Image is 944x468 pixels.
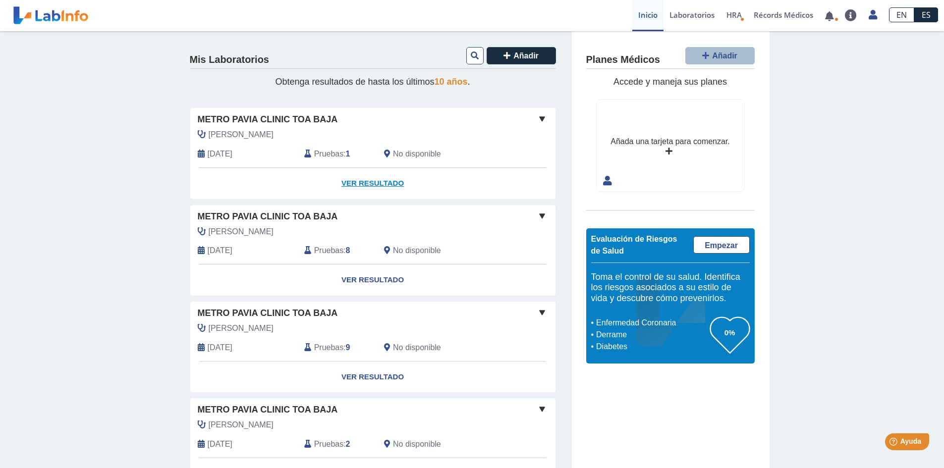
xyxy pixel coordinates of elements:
a: EN [889,7,914,22]
span: Metro Pavia Clinic Toa Baja [198,113,338,126]
span: No disponible [393,148,441,160]
span: No disponible [393,438,441,450]
div: : [297,148,377,160]
span: Pruebas [314,342,343,354]
div: : [297,342,377,354]
button: Añadir [487,47,556,64]
div: : [297,438,377,450]
span: Evaluación de Riesgos de Salud [591,235,677,255]
span: Obtenga resultados de hasta los últimos . [275,77,470,87]
span: Añadir [513,52,539,60]
li: Enfermedad Coronaria [594,317,710,329]
iframe: Help widget launcher [856,429,933,457]
h5: Toma el control de su salud. Identifica los riesgos asociados a su estilo de vida y descubre cómo... [591,272,750,304]
span: 10 años [435,77,468,87]
span: Calcano Perez, Julio [209,129,274,141]
span: Melendez Rios, Melvin [209,322,274,334]
b: 9 [346,343,350,352]
button: Añadir [685,47,755,64]
h3: 0% [710,326,750,339]
span: Pruebas [314,148,343,160]
li: Diabetes [594,341,710,353]
a: ES [914,7,938,22]
span: Pruebas [314,245,343,257]
h4: Mis Laboratorios [190,54,269,66]
span: Empezar [705,241,738,250]
a: Empezar [693,236,750,254]
b: 2 [346,440,350,448]
div: Añada una tarjeta para comenzar. [611,136,729,148]
span: 2025-05-08 [208,245,232,257]
span: Metro Pavia Clinic Toa Baja [198,403,338,416]
span: Calcano Perez, Julio [209,226,274,238]
span: Pruebas [314,438,343,450]
span: No disponible [393,245,441,257]
h4: Planes Médicos [586,54,660,66]
span: 2024-09-18 [208,342,232,354]
span: 2024-03-06 [208,438,232,450]
b: 8 [346,246,350,255]
li: Derrame [594,329,710,341]
span: No disponible [393,342,441,354]
span: Calcano Perez, Julio [209,419,274,431]
a: Ver Resultado [190,168,555,199]
div: : [297,245,377,257]
span: Metro Pavia Clinic Toa Baja [198,307,338,320]
span: Metro Pavia Clinic Toa Baja [198,210,338,223]
a: Ver Resultado [190,264,555,296]
span: HRA [726,10,742,20]
span: Accede y maneja sus planes [613,77,727,87]
b: 1 [346,150,350,158]
span: 2025-10-02 [208,148,232,160]
a: Ver Resultado [190,362,555,393]
span: Añadir [712,52,737,60]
